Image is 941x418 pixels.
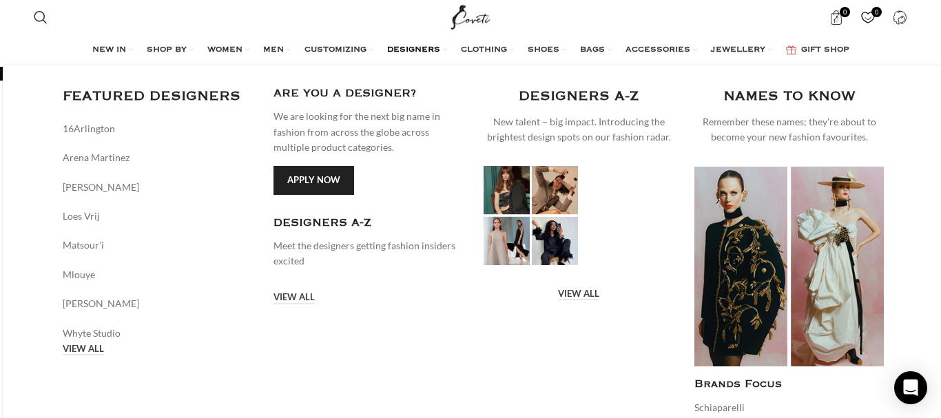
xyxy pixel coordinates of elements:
a: Site logo [448,10,494,22]
span: CUSTOMIZING [304,45,366,56]
a: VIEW ALL [273,292,315,304]
span: SHOES [528,45,559,56]
div: My Wishlist [854,3,882,31]
a: CLOTHING [461,36,514,64]
a: BAGS [580,36,612,64]
a: DESIGNERS [387,36,447,64]
h4: NAMES TO KNOW [723,86,856,107]
span: 0 [871,7,882,17]
a: SHOP BY [147,36,194,64]
a: ACCESSORIES [625,36,697,64]
a: MEN [263,36,291,64]
a: Arena Martinez [63,150,253,165]
a: NEW IN [92,36,133,64]
span: ACCESSORIES [625,45,690,56]
div: Remember these names; they're about to become your new fashion favourites. [694,114,885,145]
a: CUSTOMIZING [304,36,373,64]
a: VIEW ALL [63,344,104,356]
a: Whyte Studio [63,326,253,341]
a: WOMEN [207,36,249,64]
img: Luxury dresses Designers Coveti [484,166,578,265]
h4: Brands Focus [694,377,885,393]
span: CLOTHING [461,45,507,56]
span: DESIGNERS [387,45,440,56]
a: 0 [823,3,851,31]
div: Main navigation [27,36,914,64]
h4: ARE YOU A DESIGNER? [273,86,464,102]
a: Infobox link [273,216,464,269]
span: NEW IN [92,45,126,56]
a: GIFT SHOP [786,36,849,64]
h4: DESIGNERS A-Z [519,86,639,107]
a: 0 [854,3,882,31]
a: Mlouye [63,267,253,282]
p: Schiaparelli [694,400,885,415]
img: GiftBag [786,45,796,54]
span: JEWELLERY [711,45,765,56]
img: luxury dresses schiaparelli Designers [694,166,885,367]
div: New talent – big impact. Introducing the brightest design spots on our fashion radar. [484,114,674,145]
span: MEN [263,45,284,56]
a: Matsour'i [63,238,253,253]
a: SHOES [528,36,566,64]
span: SHOP BY [147,45,187,56]
span: BAGS [580,45,605,56]
p: We are looking for the next big name in fashion from across the globe across multiple product cat... [273,109,464,155]
span: GIFT SHOP [801,45,849,56]
h3: FEATURED DESIGNERS [63,86,253,107]
a: [PERSON_NAME] [63,180,253,195]
a: Apply now [273,166,354,195]
div: Open Intercom Messenger [894,371,927,404]
a: VIEW ALL [558,289,599,301]
span: 0 [840,7,850,17]
a: [PERSON_NAME] [63,296,253,311]
a: JEWELLERY [711,36,772,64]
span: WOMEN [207,45,242,56]
a: 16Arlington [63,121,253,136]
a: Loes Vrij [63,209,253,224]
a: Search [27,3,54,31]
